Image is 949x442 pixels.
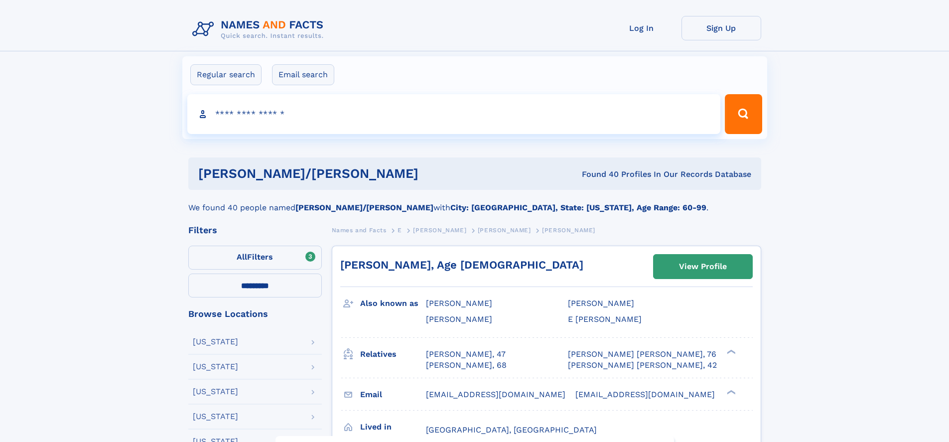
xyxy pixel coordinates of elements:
[426,298,492,308] span: [PERSON_NAME]
[500,169,751,180] div: Found 40 Profiles In Our Records Database
[679,255,727,278] div: View Profile
[190,64,262,85] label: Regular search
[724,389,736,395] div: ❯
[188,190,761,214] div: We found 40 people named with .
[188,226,322,235] div: Filters
[413,224,466,236] a: [PERSON_NAME]
[568,314,642,324] span: E [PERSON_NAME]
[188,246,322,270] label: Filters
[398,227,402,234] span: E
[413,227,466,234] span: [PERSON_NAME]
[360,419,426,436] h3: Lived in
[237,252,247,262] span: All
[450,203,706,212] b: City: [GEOGRAPHIC_DATA], State: [US_STATE], Age Range: 60-99
[426,390,565,399] span: [EMAIL_ADDRESS][DOMAIN_NAME]
[360,346,426,363] h3: Relatives
[725,94,762,134] button: Search Button
[272,64,334,85] label: Email search
[198,167,500,180] h1: [PERSON_NAME]/[PERSON_NAME]
[542,227,595,234] span: [PERSON_NAME]
[568,349,716,360] a: [PERSON_NAME] [PERSON_NAME], 76
[602,16,681,40] a: Log In
[575,390,715,399] span: [EMAIL_ADDRESS][DOMAIN_NAME]
[188,16,332,43] img: Logo Names and Facts
[426,349,506,360] a: [PERSON_NAME], 47
[360,386,426,403] h3: Email
[188,309,322,318] div: Browse Locations
[295,203,433,212] b: [PERSON_NAME]/[PERSON_NAME]
[193,388,238,396] div: [US_STATE]
[426,425,597,435] span: [GEOGRAPHIC_DATA], [GEOGRAPHIC_DATA]
[187,94,721,134] input: search input
[478,224,531,236] a: [PERSON_NAME]
[193,338,238,346] div: [US_STATE]
[478,227,531,234] span: [PERSON_NAME]
[193,363,238,371] div: [US_STATE]
[426,360,507,371] a: [PERSON_NAME], 68
[426,314,492,324] span: [PERSON_NAME]
[568,360,717,371] a: [PERSON_NAME] [PERSON_NAME], 42
[360,295,426,312] h3: Also known as
[332,224,387,236] a: Names and Facts
[681,16,761,40] a: Sign Up
[654,255,752,279] a: View Profile
[568,298,634,308] span: [PERSON_NAME]
[340,259,583,271] a: [PERSON_NAME], Age [DEMOGRAPHIC_DATA]
[398,224,402,236] a: E
[193,413,238,421] div: [US_STATE]
[724,348,736,355] div: ❯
